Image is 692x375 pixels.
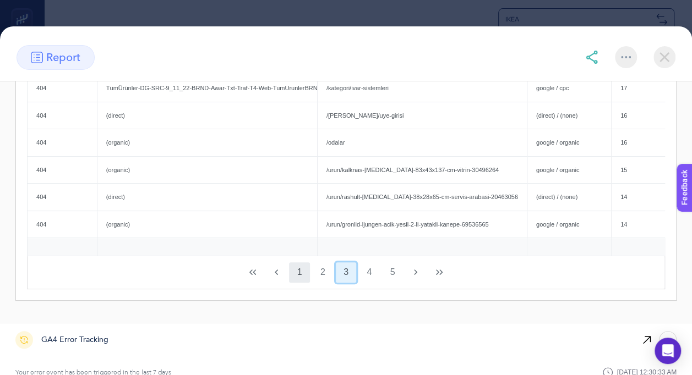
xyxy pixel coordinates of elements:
[612,75,682,102] div: 17
[585,51,598,64] img: share
[289,262,310,283] button: 1
[318,157,527,184] div: /urun/kalknas-[MEDICAL_DATA]-83x43x137-cm-vitrin-30496264
[318,211,527,238] div: /urun/gronlid-ljungen-acik-yesil-2-li-yatakli-kanepe-69536565
[97,102,317,129] div: (direct)
[653,46,675,68] img: close-dialog
[7,3,42,12] span: Feedback
[429,262,450,283] button: Last Page
[97,157,317,184] div: (organic)
[527,75,611,102] div: google / cpc
[527,184,611,211] div: (direct) / (none)
[318,75,527,102] div: /kategori/ivar-sistemleri
[612,184,682,211] div: 14
[243,262,264,283] button: First Page
[527,102,611,129] div: (direct) / (none)
[612,211,682,238] div: 14
[97,184,317,211] div: (direct)
[28,211,97,238] div: 404
[318,102,527,129] div: /[PERSON_NAME]/uye-girisi
[359,262,380,283] button: 4
[527,157,611,184] div: google / organic
[266,262,287,283] button: Previous Page
[612,157,682,184] div: 15
[97,211,317,238] div: (organic)
[312,262,333,283] button: 2
[28,75,97,102] div: 404
[621,56,631,58] img: More options
[97,129,317,156] div: (organic)
[28,157,97,184] div: 404
[318,129,527,156] div: /odalar
[31,52,43,64] img: report
[28,129,97,156] div: 404
[382,262,403,283] button: 5
[405,262,426,283] button: Next Page
[655,338,681,364] div: Open Intercom Messenger
[318,184,527,211] div: /urun/rashult-[MEDICAL_DATA]-38x28x65-cm-servis-arabasi-20463056
[612,129,682,156] div: 16
[28,184,97,211] div: 404
[28,102,97,129] div: 404
[41,334,108,345] span: GA4 Error Tracking
[527,211,611,238] div: google / organic
[336,262,357,283] button: 3
[527,129,611,156] div: google / organic
[46,49,80,65] span: report
[97,75,317,102] div: TümÜrünler-DG-SRC-9_11_22-BRND-Awar-Txt-Traf-T4-Web-TumUrunlerBRND
[612,102,682,129] div: 16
